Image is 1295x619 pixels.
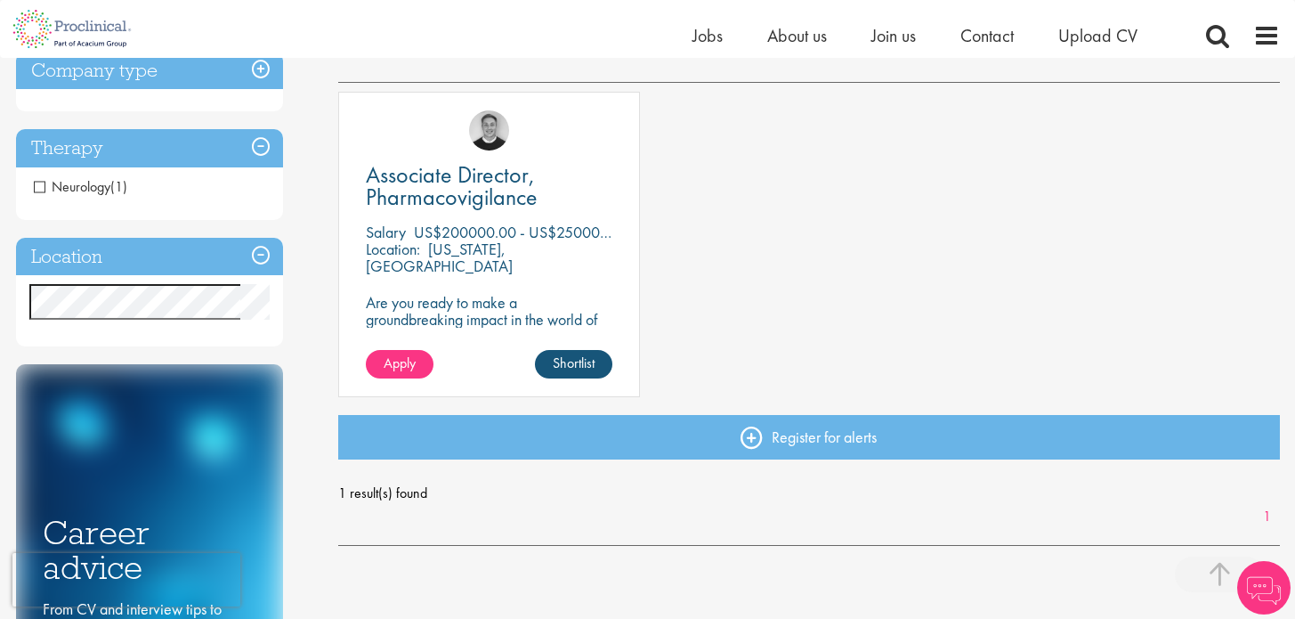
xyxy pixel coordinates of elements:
[366,239,513,276] p: [US_STATE], [GEOGRAPHIC_DATA]
[366,294,612,379] p: Are you ready to make a groundbreaking impact in the world of biotechnology? Join a growing compa...
[366,350,433,379] a: Apply
[16,238,283,276] h3: Location
[1058,24,1137,47] a: Upload CV
[12,553,240,607] iframe: reCAPTCHA
[16,52,283,90] h3: Company type
[535,350,612,379] a: Shortlist
[110,177,127,196] span: (1)
[871,24,916,47] a: Join us
[43,516,256,584] h3: Career advice
[338,480,1280,507] span: 1 result(s) found
[1254,507,1280,527] a: 1
[366,159,538,212] span: Associate Director, Pharmacovigilance
[960,24,1014,47] a: Contact
[34,177,110,196] span: Neurology
[1237,561,1291,615] img: Chatbot
[16,129,283,167] h3: Therapy
[338,415,1280,460] a: Register for alerts
[366,164,612,208] a: Associate Director, Pharmacovigilance
[414,222,698,242] p: US$200000.00 - US$250000.00 per annum
[767,24,827,47] a: About us
[692,24,723,47] a: Jobs
[469,110,509,151] img: Bo Forsen
[366,239,420,259] span: Location:
[384,354,416,372] span: Apply
[366,222,406,242] span: Salary
[34,177,127,196] span: Neurology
